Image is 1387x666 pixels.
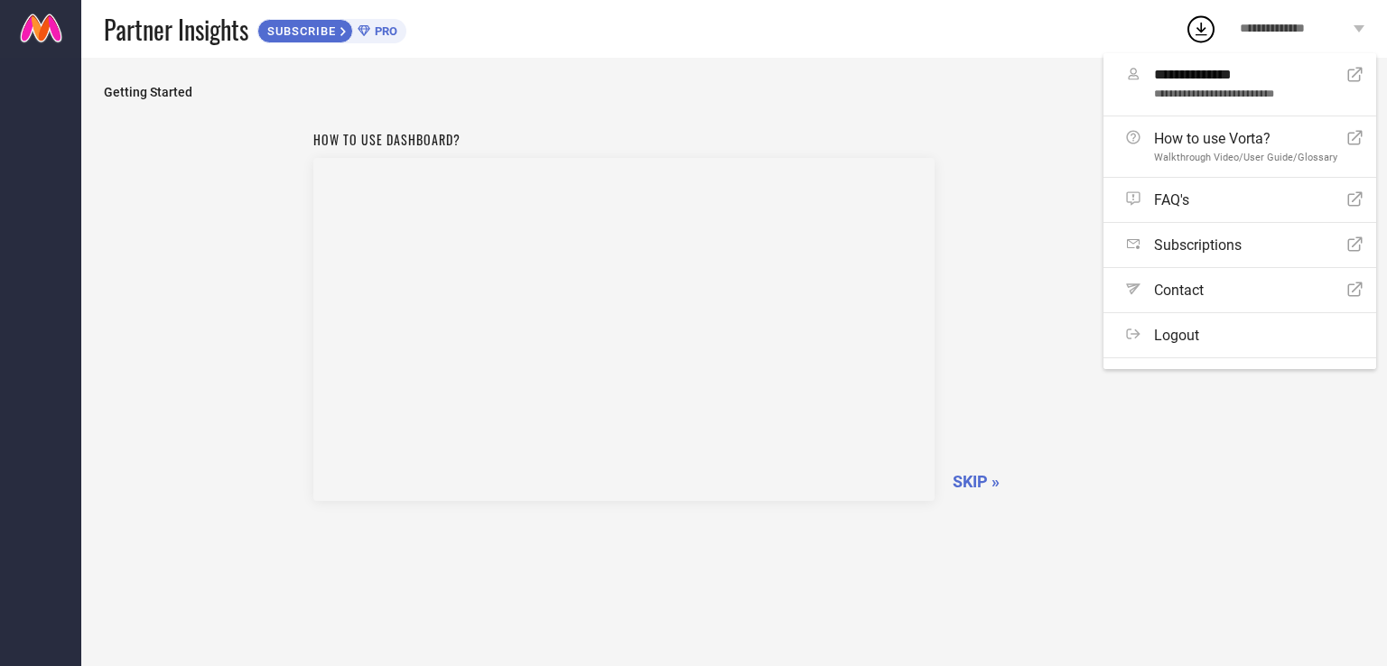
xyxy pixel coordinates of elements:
span: Contact [1154,282,1204,299]
a: How to use Vorta?Walkthrough Video/User Guide/Glossary [1103,116,1376,177]
span: Logout [1154,327,1199,344]
span: Getting Started [104,85,1364,99]
a: SUBSCRIBEPRO [257,14,406,43]
span: Walkthrough Video/User Guide/Glossary [1154,152,1337,163]
span: SUBSCRIBE [258,24,340,38]
a: Subscriptions [1103,223,1376,267]
span: Partner Insights [104,11,248,48]
a: Contact [1103,268,1376,312]
span: How to use Vorta? [1154,130,1337,147]
a: FAQ's [1103,178,1376,222]
h1: How to use dashboard? [313,130,935,149]
span: FAQ's [1154,191,1189,208]
iframe: Workspace Section [313,158,935,501]
span: Subscriptions [1154,236,1242,254]
span: PRO [370,24,397,38]
div: Open download list [1185,13,1217,45]
span: SKIP » [953,472,1000,491]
